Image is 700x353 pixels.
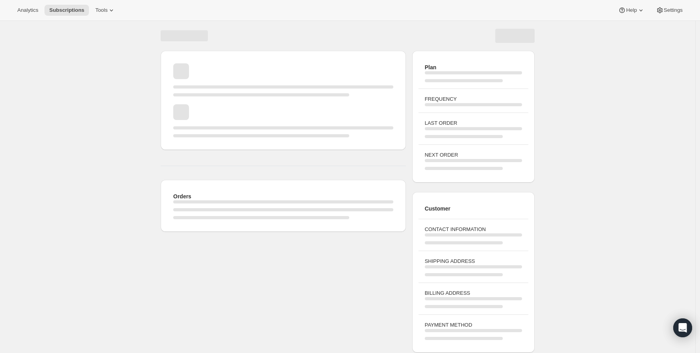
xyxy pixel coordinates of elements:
[425,119,522,127] h3: LAST ORDER
[91,5,120,16] button: Tools
[425,225,522,233] h3: CONTACT INFORMATION
[425,63,522,71] h2: Plan
[95,7,107,13] span: Tools
[44,5,89,16] button: Subscriptions
[626,7,637,13] span: Help
[425,321,522,329] h3: PAYMENT METHOD
[425,205,522,213] h2: Customer
[673,318,692,337] div: Open Intercom Messenger
[425,289,522,297] h3: BILLING ADDRESS
[173,192,393,200] h2: Orders
[425,257,522,265] h3: SHIPPING ADDRESS
[425,151,522,159] h3: NEXT ORDER
[17,7,38,13] span: Analytics
[425,95,522,103] h3: FREQUENCY
[664,7,683,13] span: Settings
[613,5,649,16] button: Help
[49,7,84,13] span: Subscriptions
[13,5,43,16] button: Analytics
[651,5,687,16] button: Settings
